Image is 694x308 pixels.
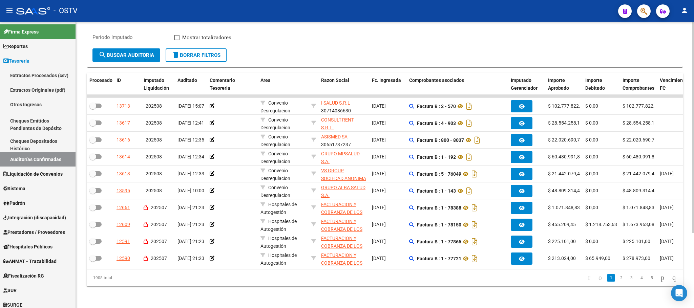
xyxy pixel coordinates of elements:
[321,184,366,198] div: - 30718039734
[372,239,386,244] span: [DATE]
[146,188,162,193] span: 202508
[620,73,657,95] datatable-header-cell: Importe Comprobantes
[465,101,474,112] i: Descargar documento
[260,117,290,130] span: Convenio Desregulacion
[585,188,598,193] span: $ 0,00
[372,103,386,109] span: [DATE]
[260,168,290,181] span: Convenio Desregulacion
[585,171,598,176] span: $ 0,00
[146,103,162,109] span: 202508
[585,222,617,227] span: $ 1.218.753,63
[372,120,386,126] span: [DATE]
[3,57,29,65] span: Tesorería
[172,51,180,59] mat-icon: delete
[623,239,650,244] span: $ 225.101,00
[177,154,204,159] span: [DATE] 12:34
[623,154,657,159] span: $ 60.480.991,80
[146,171,162,176] span: 202508
[660,205,674,210] span: [DATE]
[417,137,464,143] strong: Factura B : 800 - 8037
[117,255,130,262] div: 12590
[623,256,650,261] span: $ 278.973,00
[417,188,456,194] strong: Factura B : 1 - 143
[409,78,464,83] span: Comprobantes asociados
[583,73,620,95] datatable-header-cell: Importe Debitado
[3,43,28,50] span: Reportes
[117,221,130,228] div: 12609
[114,73,141,95] datatable-header-cell: ID
[511,78,538,91] span: Imputado Gerenciador
[623,171,657,176] span: $ 21.442.079,43
[616,272,626,284] li: page 2
[637,274,646,282] a: 4
[372,78,401,83] span: Fc. Ingresada
[117,170,130,178] div: 13613
[321,202,362,230] span: FACTURACION Y COBRANZA DE LOS EFECTORES PUBLICOS S.E.
[117,119,130,127] div: 13617
[406,73,508,95] datatable-header-cell: Comprobantes asociados
[3,199,25,207] span: Padrón
[321,134,348,139] span: ASISMED SA
[3,214,66,221] span: Integración (discapacidad)
[470,169,479,179] i: Descargar documento
[548,256,576,261] span: $ 213.024,00
[321,167,366,181] div: - 30709718165
[89,78,112,83] span: Procesado
[607,274,615,282] a: 1
[585,205,598,210] span: $ 0,00
[548,78,569,91] span: Importe Aprobado
[623,188,657,193] span: $ 48.809.314,40
[177,256,204,261] span: [DATE] 21:23
[647,272,657,284] li: page 5
[660,256,674,261] span: [DATE]
[372,222,386,227] span: [DATE]
[623,222,654,227] span: $ 1.673.963,08
[321,151,360,164] span: GRUPO MPSALUD S.A.
[321,168,366,181] span: VS GROUP SOCIEDAD ANONIMA
[321,78,349,83] span: Razon Social
[151,205,167,210] span: 202507
[321,133,366,147] div: - 30651737237
[151,239,167,244] span: 202507
[3,243,52,250] span: Hospitales Públicos
[321,100,350,106] span: I SALUD S.R.L
[417,120,456,126] strong: Factura B : 4 - 903
[627,274,635,282] a: 3
[151,256,167,261] span: 202507
[548,222,576,227] span: $ 455.209,45
[465,152,474,162] i: Descargar documento
[585,274,593,282] a: go to first page
[141,73,175,95] datatable-header-cell: Imputado Liquidación
[372,188,386,193] span: [DATE]
[260,134,290,147] span: Convenio Desregulacion
[669,274,679,282] a: go to last page
[372,154,386,159] span: [DATE]
[548,120,583,126] span: $ 28.554.258,10
[623,120,657,126] span: $ 28.554.258,10
[3,170,63,178] span: Liquidación de Convenios
[260,151,290,164] span: Convenio Desregulacion
[585,154,598,159] span: $ 0,00
[606,272,616,284] li: page 1
[470,236,479,247] i: Descargar documento
[166,48,227,62] button: Borrar Filtros
[117,238,130,245] div: 12591
[151,222,167,227] span: 202507
[3,258,57,265] span: ANMAT - Trazabilidad
[585,137,598,142] span: $ 0,00
[372,205,386,210] span: [DATE]
[417,256,461,261] strong: Factura B : 1 - 77721
[372,256,386,261] span: [DATE]
[626,272,636,284] li: page 3
[548,171,583,176] span: $ 21.442.079,43
[417,239,461,244] strong: Factura B : 1 - 77865
[92,48,160,62] button: Buscar Auditoria
[321,150,366,164] div: - 33717297879
[260,202,297,215] span: Hospitales de Autogestión
[87,73,114,95] datatable-header-cell: Procesado
[258,73,309,95] datatable-header-cell: Area
[321,236,362,264] span: FACTURACION Y COBRANZA DE LOS EFECTORES PUBLICOS S.E.
[417,104,456,109] strong: Factura B : 2 - 570
[177,137,204,142] span: [DATE] 12:35
[177,222,204,227] span: [DATE] 21:23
